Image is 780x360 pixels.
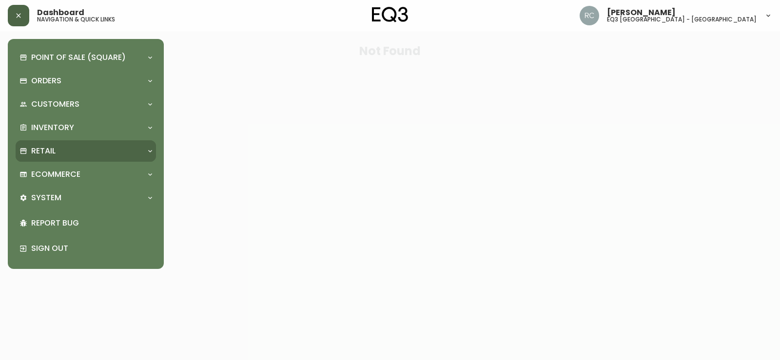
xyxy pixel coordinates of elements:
[580,6,599,25] img: 75cc83b809079a11c15b21e94bbc0507
[16,140,156,162] div: Retail
[16,164,156,185] div: Ecommerce
[31,52,126,63] p: Point of Sale (Square)
[31,218,152,228] p: Report Bug
[31,99,79,110] p: Customers
[37,9,84,17] span: Dashboard
[37,17,115,22] h5: navigation & quick links
[31,243,152,254] p: Sign Out
[31,192,61,203] p: System
[16,70,156,92] div: Orders
[372,7,408,22] img: logo
[31,122,74,133] p: Inventory
[16,47,156,68] div: Point of Sale (Square)
[16,117,156,138] div: Inventory
[31,76,61,86] p: Orders
[607,9,676,17] span: [PERSON_NAME]
[31,146,56,156] p: Retail
[607,17,757,22] h5: eq3 [GEOGRAPHIC_DATA] - [GEOGRAPHIC_DATA]
[16,210,156,236] div: Report Bug
[16,236,156,261] div: Sign Out
[16,187,156,208] div: System
[16,94,156,115] div: Customers
[31,169,80,180] p: Ecommerce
